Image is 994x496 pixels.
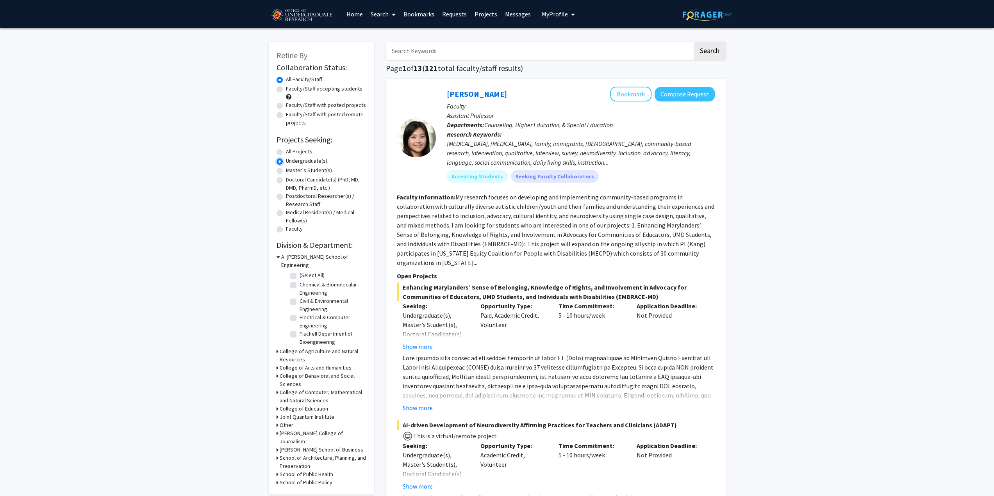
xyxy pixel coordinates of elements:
[438,0,471,28] a: Requests
[559,301,625,311] p: Time Commitment:
[286,166,332,174] label: Master's Student(s)
[280,372,366,388] h3: College of Behavioral and Social Sciences
[280,421,293,429] h3: Other
[403,403,433,412] button: Show more
[402,63,407,73] span: 1
[480,441,547,450] p: Opportunity Type:
[425,63,438,73] span: 121
[386,42,692,60] input: Search Keywords
[610,87,651,101] button: Add Veronica Kang to Bookmarks
[280,388,366,405] h3: College of Computer, Mathematical and Natural Sciences
[286,192,366,208] label: Postdoctoral Researcher(s) / Research Staff
[471,0,501,28] a: Projects
[397,271,715,281] p: Open Projects
[559,441,625,450] p: Time Commitment:
[286,75,322,84] label: All Faculty/Staff
[386,64,726,73] h1: Page of ( total faculty/staff results)
[414,63,422,73] span: 13
[447,89,507,99] a: [PERSON_NAME]
[280,470,333,478] h3: School of Public Health
[286,110,366,127] label: Faculty/Staff with posted remote projects
[286,208,366,225] label: Medical Resident(s) / Medical Fellow(s)
[403,301,469,311] p: Seeking:
[300,297,364,313] label: Civil & Environmental Engineering
[480,301,547,311] p: Opportunity Type:
[542,10,568,18] span: My Profile
[277,50,307,60] span: Refine By
[397,193,455,201] b: Faculty Information:
[280,478,332,487] h3: School of Public Policy
[277,135,366,144] h2: Projects Seeking:
[286,101,366,109] label: Faculty/Staff with posted projects
[397,193,714,267] fg-read-more: My research focuses on developing and implementing community-based programs in collaboration with...
[286,225,303,233] label: Faculty
[631,441,709,491] div: Not Provided
[300,271,325,279] label: (Select All)
[397,420,715,430] span: AI-driven Development of Neurodiversity Affirming Practices for Teachers and Clinicians (ADAPT)
[400,0,438,28] a: Bookmarks
[447,111,715,120] p: Assistant Professor
[280,347,366,364] h3: College of Agriculture and Natural Resources
[269,6,335,25] img: University of Maryland Logo
[447,101,715,111] p: Faculty
[475,441,553,491] div: Academic Credit, Volunteer
[403,441,469,450] p: Seeking:
[280,454,366,470] h3: School of Architecture, Planning, and Preservation
[300,346,364,363] label: Materials Science & Engineering
[447,139,715,167] div: [MEDICAL_DATA], [MEDICAL_DATA], family, immigrants, [DEMOGRAPHIC_DATA], community-based research,...
[655,87,715,101] button: Compose Request to Veronica Kang
[280,405,328,413] h3: College of Education
[280,429,366,446] h3: [PERSON_NAME] College of Journalism
[403,353,715,466] p: Lore ipsumdo sita consec ad eli seddoei temporin ut labor ET (Dolo) magnaaliquae ad Minimven Quis...
[343,0,367,28] a: Home
[300,281,364,297] label: Chemical & Biomolecular Engineering
[280,364,352,372] h3: College of Arts and Humanities
[367,0,400,28] a: Search
[6,461,33,490] iframe: Chat
[397,283,715,301] span: Enhancing Marylanders’ Sense of Belonging, Knowledge of Rights, and Involvement in Advocacy for C...
[277,240,366,250] h2: Division & Department:
[553,441,631,491] div: 5 - 10 hours/week
[403,342,433,351] button: Show more
[447,130,502,138] b: Research Keywords:
[300,330,364,346] label: Fischell Department of Bioengineering
[280,446,363,454] h3: [PERSON_NAME] School of Business
[286,148,312,156] label: All Projects
[694,42,726,60] button: Search
[637,441,703,450] p: Application Deadline:
[683,9,732,21] img: ForagerOne Logo
[286,176,366,192] label: Doctoral Candidate(s) (PhD, MD, DMD, PharmD, etc.)
[300,313,364,330] label: Electrical & Computer Engineering
[280,413,334,421] h3: Joint Quantum Institute
[553,301,631,351] div: 5 - 10 hours/week
[484,121,613,129] span: Counseling, Higher Education, & Special Education
[511,170,599,183] mat-chip: Seeking Faculty Collaborators
[277,63,366,72] h2: Collaboration Status:
[631,301,709,351] div: Not Provided
[403,311,469,357] div: Undergraduate(s), Master's Student(s), Doctoral Candidate(s) (PhD, MD, DMD, PharmD, etc.)
[412,432,497,440] span: This is a virtual/remote project
[286,157,327,165] label: Undergraduate(s)
[475,301,553,351] div: Paid, Academic Credit, Volunteer
[637,301,703,311] p: Application Deadline:
[447,121,484,129] b: Departments:
[286,85,362,93] label: Faculty/Staff accepting students
[447,170,508,183] mat-chip: Accepting Students
[501,0,535,28] a: Messages
[281,253,366,269] h3: A. [PERSON_NAME] School of Engineering
[403,482,433,491] button: Show more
